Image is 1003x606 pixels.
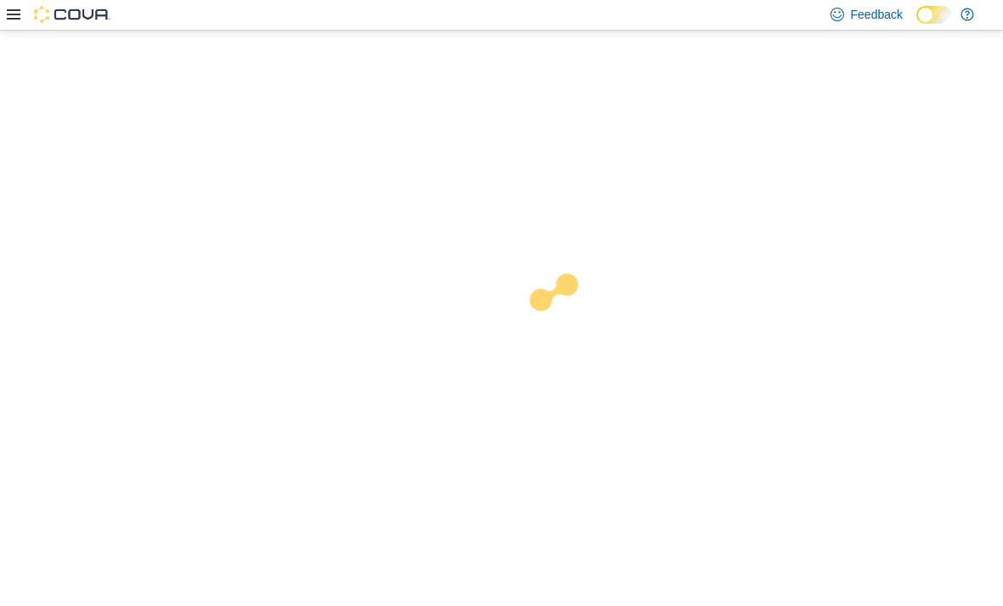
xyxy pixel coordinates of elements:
img: cova-loader [501,261,629,388]
input: Dark Mode [916,6,952,24]
img: Cova [34,6,110,23]
span: Feedback [851,6,903,23]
